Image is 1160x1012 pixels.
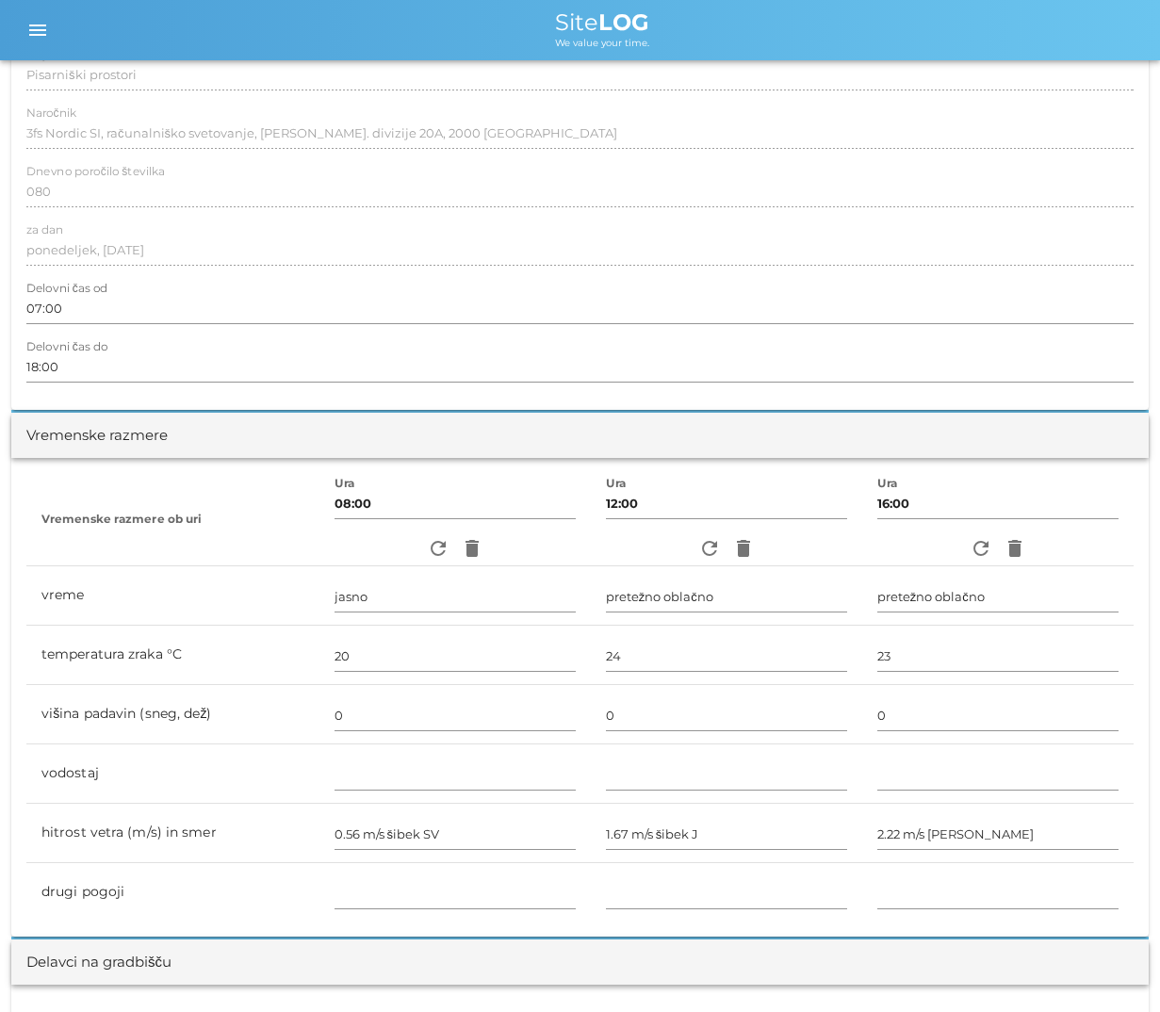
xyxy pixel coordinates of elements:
div: Pripomoček za klepet [890,808,1160,1012]
label: Delovni čas od [26,282,107,296]
i: refresh [970,537,992,560]
label: Ura [877,477,898,491]
i: menu [26,19,49,41]
i: refresh [698,537,721,560]
label: Naročnik [26,106,76,121]
i: delete [461,537,483,560]
i: refresh [427,537,449,560]
label: Delovni čas do [26,340,107,354]
iframe: Chat Widget [890,808,1160,1012]
span: We value your time. [555,37,649,49]
label: Ura [335,477,355,491]
div: Delavci na gradbišču [26,952,172,973]
label: Dnevno poročilo številka [26,165,165,179]
b: LOG [598,8,649,36]
td: hitrost vetra (m/s) in smer [26,804,319,863]
label: Ura [606,477,627,491]
label: Objekt [26,48,65,62]
th: Vremenske razmere ob uri [26,473,319,566]
td: drugi pogoji [26,863,319,922]
label: za dan [26,223,63,237]
td: temperatura zraka °C [26,626,319,685]
span: Site [555,8,649,36]
i: delete [732,537,755,560]
td: vreme [26,566,319,626]
div: Vremenske razmere [26,425,168,447]
i: delete [1004,537,1026,560]
td: vodostaj [26,744,319,804]
td: višina padavin (sneg, dež) [26,685,319,744]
